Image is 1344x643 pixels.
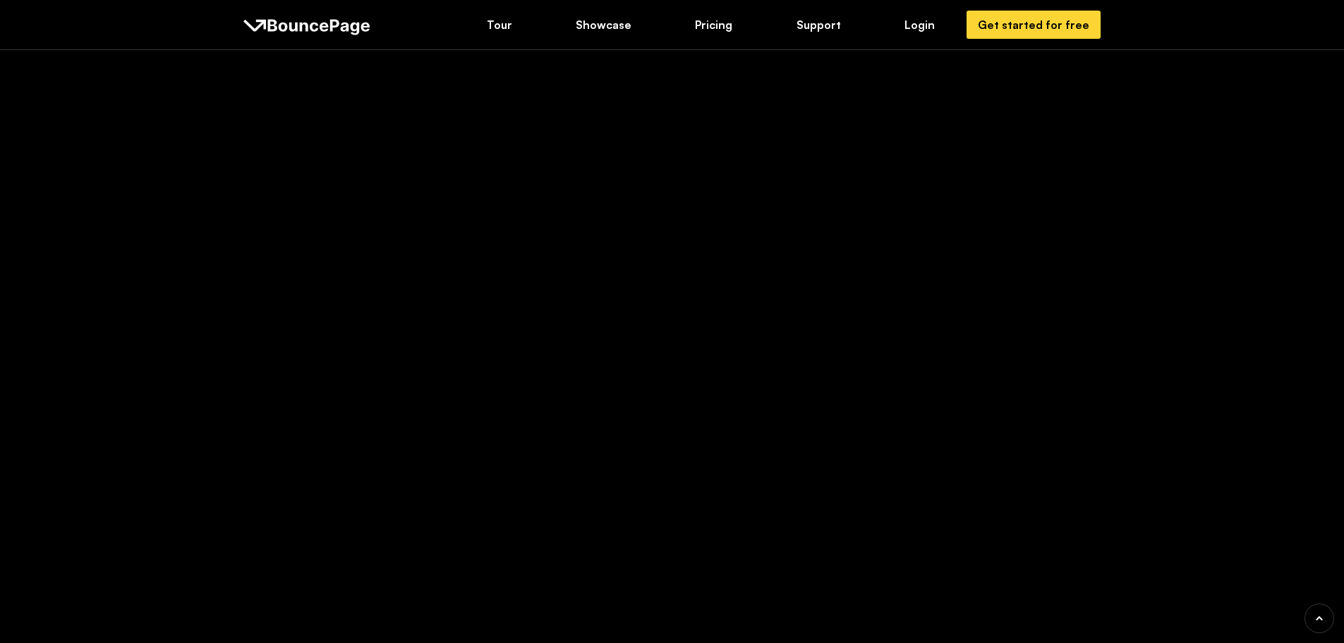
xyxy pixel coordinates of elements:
div: Tour [487,17,512,32]
a: Tour [477,12,522,37]
div: Showcase [576,17,631,32]
div: Pricing [695,17,732,32]
a: Get started for free [967,11,1101,39]
a: Support [787,12,851,37]
div: Support [797,17,841,32]
a: Login [895,12,945,37]
div: Login [904,17,935,32]
a: Pricing [685,12,742,37]
div: Get started for free [978,17,1089,32]
a: Showcase [566,12,641,37]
